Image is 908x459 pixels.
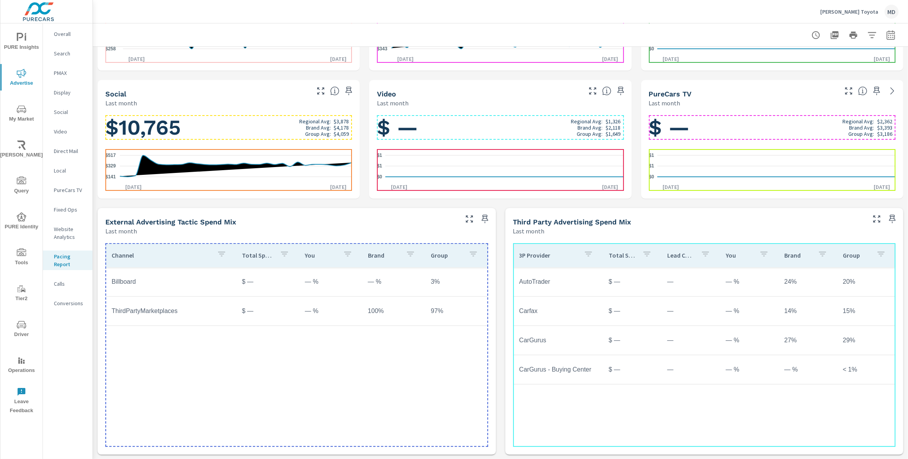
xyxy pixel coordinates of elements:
[615,85,627,97] span: Save this to your personalized report
[54,128,86,135] p: Video
[54,89,86,96] p: Display
[837,360,895,379] td: < 1%
[236,301,299,321] td: $ —
[43,28,92,40] div: Overall
[105,114,352,141] h1: $10,765
[377,98,409,108] p: Last month
[105,272,236,292] td: Billboard
[877,125,892,131] p: $3,393
[871,85,883,97] span: Save this to your personalized report
[362,272,425,292] td: — %
[3,212,40,231] span: PURE Identity
[463,213,476,225] button: Make Fullscreen
[305,131,331,137] p: Group Avg:
[864,27,880,43] button: Apply Filters
[3,105,40,124] span: My Market
[843,251,870,259] p: Group
[3,176,40,196] span: Query
[3,33,40,52] span: PURE Insights
[330,86,339,96] span: The amount of money spent on Social advertising during the period.
[778,272,837,292] td: 24%
[577,131,602,137] p: Group Avg:
[43,223,92,243] div: Website Analytics
[3,141,40,160] span: [PERSON_NAME]
[519,251,578,259] p: 3P Provider
[43,297,92,309] div: Conversions
[661,360,720,379] td: —
[649,114,896,141] h1: $ —
[586,85,599,97] button: Make Fullscreen
[43,87,92,98] div: Display
[105,226,137,236] p: Last month
[54,108,86,116] p: Social
[885,5,899,19] div: MD
[720,360,778,379] td: — %
[43,184,92,196] div: PureCars TV
[43,145,92,157] div: Direct Mail
[105,46,116,52] text: $258
[54,69,86,77] p: PMAX
[877,131,892,137] p: $3,186
[667,251,695,259] p: Lead Count
[377,90,396,98] h5: Video
[334,118,349,125] p: $3,878
[720,331,778,350] td: — %
[661,272,720,292] td: —
[105,98,137,108] p: Last month
[843,118,874,125] p: Regional Avg:
[602,360,661,379] td: $ —
[858,86,867,96] span: Cost of your connected TV ad campaigns. [Source: This data is provided by the video advertising p...
[883,27,899,43] button: Select Date Range
[513,272,603,292] td: AutoTrader
[54,147,86,155] p: Direct Mail
[606,131,621,137] p: $1,649
[649,90,692,98] h5: PureCars TV
[513,301,603,321] td: Carfax
[868,183,896,191] p: [DATE]
[43,278,92,290] div: Calls
[43,204,92,215] div: Fixed Ops
[377,46,387,52] text: $343
[431,251,462,259] p: Group
[54,225,86,241] p: Website Analytics
[236,272,299,292] td: $ —
[377,174,382,180] text: $0
[657,55,684,63] p: [DATE]
[54,167,86,174] p: Local
[325,55,352,63] p: [DATE]
[43,251,92,270] div: Pacing Report
[513,218,631,226] h5: Third Party Advertising Spend Mix
[720,272,778,292] td: — %
[54,253,86,268] p: Pacing Report
[54,30,86,38] p: Overall
[3,320,40,339] span: Driver
[513,226,545,236] p: Last month
[778,301,837,321] td: 14%
[299,272,361,292] td: — %
[661,301,720,321] td: —
[105,164,116,169] text: $329
[649,174,654,180] text: $0
[837,331,895,350] td: 29%
[105,90,126,98] h5: Social
[778,360,837,379] td: — %
[649,98,681,108] p: Last month
[871,213,883,225] button: Make Fullscreen
[649,164,654,169] text: $1
[849,131,874,137] p: Group Avg:
[877,118,892,125] p: $2,362
[43,126,92,137] div: Video
[577,125,602,131] p: Brand Avg:
[377,164,382,169] text: $1
[362,301,425,321] td: 100%
[325,183,352,191] p: [DATE]
[112,251,211,259] p: Channel
[43,106,92,118] div: Social
[886,85,899,97] a: See more details in report
[105,153,116,158] text: $517
[597,55,624,63] p: [DATE]
[513,360,603,379] td: CarGurus - Buying Center
[649,153,654,158] text: $1
[54,206,86,213] p: Fixed Ops
[886,213,899,225] span: Save this to your personalized report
